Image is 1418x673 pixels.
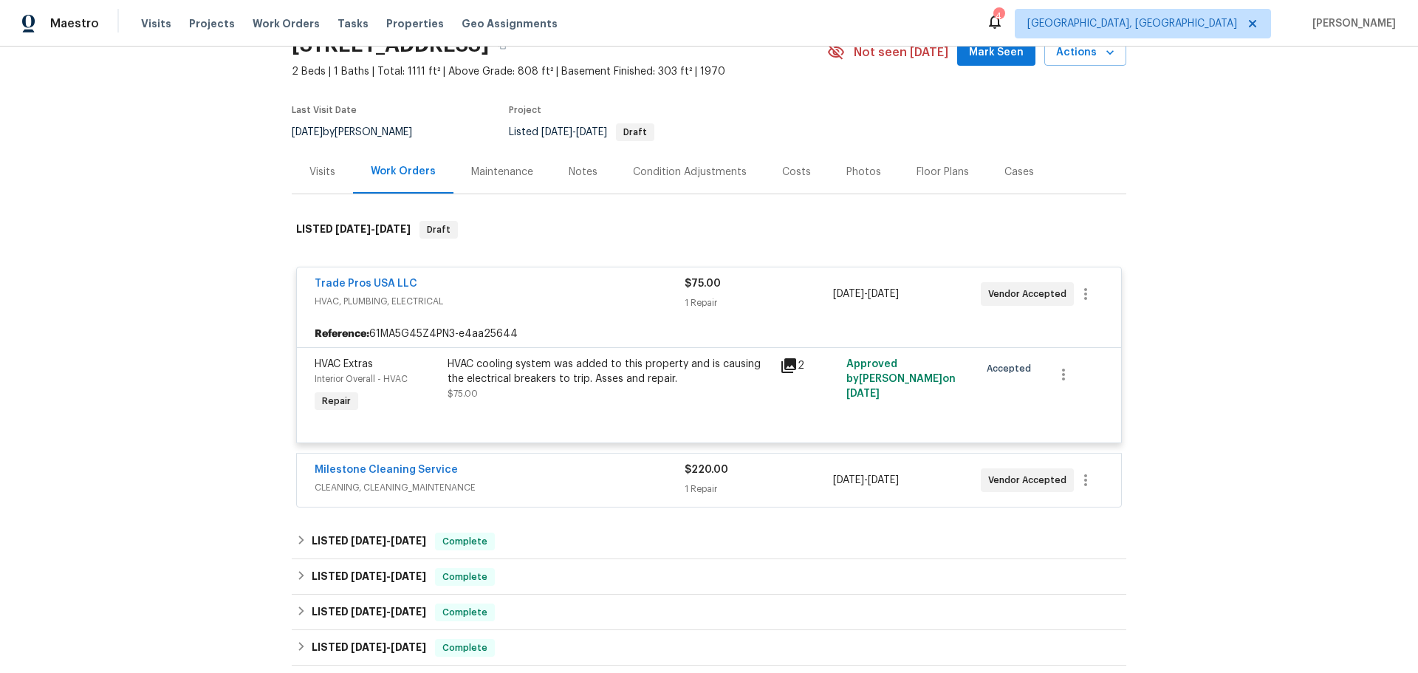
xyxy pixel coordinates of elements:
[509,127,654,137] span: Listed
[351,607,426,617] span: -
[782,165,811,180] div: Costs
[253,16,320,31] span: Work Orders
[351,536,426,546] span: -
[448,389,478,398] span: $75.00
[833,473,899,488] span: -
[917,165,969,180] div: Floor Plans
[315,480,685,495] span: CLEANING, CLEANING_MAINTENANCE
[351,536,386,546] span: [DATE]
[448,357,771,386] div: HVAC cooling system was added to this property and is causing the electrical breakers to trip. As...
[617,128,653,137] span: Draft
[292,595,1126,630] div: LISTED [DATE]-[DATE]Complete
[436,605,493,620] span: Complete
[312,568,426,586] h6: LISTED
[375,224,411,234] span: [DATE]
[436,534,493,549] span: Complete
[436,570,493,584] span: Complete
[868,475,899,485] span: [DATE]
[371,164,436,179] div: Work Orders
[351,642,386,652] span: [DATE]
[335,224,411,234] span: -
[1044,39,1126,66] button: Actions
[391,607,426,617] span: [DATE]
[833,289,864,299] span: [DATE]
[421,222,456,237] span: Draft
[292,123,430,141] div: by [PERSON_NAME]
[462,16,558,31] span: Geo Assignments
[292,206,1126,253] div: LISTED [DATE]-[DATE]Draft
[436,640,493,655] span: Complete
[846,165,881,180] div: Photos
[292,559,1126,595] div: LISTED [DATE]-[DATE]Complete
[969,44,1024,62] span: Mark Seen
[315,465,458,475] a: Milestone Cleaning Service
[351,571,386,581] span: [DATE]
[685,465,728,475] span: $220.00
[471,165,533,180] div: Maintenance
[141,16,171,31] span: Visits
[854,45,948,60] span: Not seen [DATE]
[633,165,747,180] div: Condition Adjustments
[685,482,832,496] div: 1 Repair
[315,294,685,309] span: HVAC, PLUMBING, ELECTRICAL
[338,18,369,29] span: Tasks
[316,394,357,409] span: Repair
[541,127,607,137] span: -
[351,642,426,652] span: -
[987,361,1037,376] span: Accepted
[846,389,880,399] span: [DATE]
[312,639,426,657] h6: LISTED
[391,536,426,546] span: [DATE]
[957,39,1035,66] button: Mark Seen
[1306,16,1396,31] span: [PERSON_NAME]
[833,475,864,485] span: [DATE]
[315,359,373,369] span: HVAC Extras
[296,221,411,239] h6: LISTED
[391,642,426,652] span: [DATE]
[315,279,417,289] a: Trade Pros USA LLC
[685,295,832,310] div: 1 Repair
[780,357,838,375] div: 2
[386,16,444,31] span: Properties
[576,127,607,137] span: [DATE]
[50,16,99,31] span: Maestro
[315,375,408,383] span: Interior Overall - HVAC
[189,16,235,31] span: Projects
[391,571,426,581] span: [DATE]
[1027,16,1237,31] span: [GEOGRAPHIC_DATA], [GEOGRAPHIC_DATA]
[351,571,426,581] span: -
[846,359,956,399] span: Approved by [PERSON_NAME] on
[988,473,1072,488] span: Vendor Accepted
[292,38,489,52] h2: [STREET_ADDRESS]
[292,106,357,115] span: Last Visit Date
[1004,165,1034,180] div: Cases
[292,127,323,137] span: [DATE]
[315,327,369,341] b: Reference:
[1056,44,1114,62] span: Actions
[833,287,899,301] span: -
[541,127,572,137] span: [DATE]
[351,607,386,617] span: [DATE]
[868,289,899,299] span: [DATE]
[297,321,1121,347] div: 61MA5G45Z4PN3-e4aa25644
[335,224,371,234] span: [DATE]
[988,287,1072,301] span: Vendor Accepted
[312,533,426,550] h6: LISTED
[309,165,335,180] div: Visits
[292,64,827,79] span: 2 Beds | 1 Baths | Total: 1111 ft² | Above Grade: 808 ft² | Basement Finished: 303 ft² | 1970
[292,630,1126,666] div: LISTED [DATE]-[DATE]Complete
[569,165,597,180] div: Notes
[993,9,1004,24] div: 4
[292,524,1126,559] div: LISTED [DATE]-[DATE]Complete
[509,106,541,115] span: Project
[685,279,721,289] span: $75.00
[312,604,426,621] h6: LISTED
